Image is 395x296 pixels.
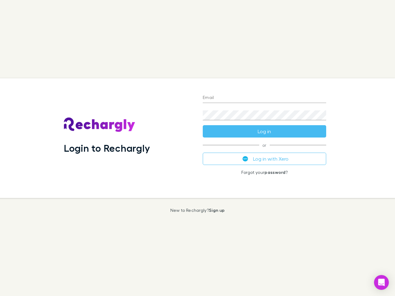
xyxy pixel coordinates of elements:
p: Forgot your ? [203,170,326,175]
img: Rechargly's Logo [64,117,135,132]
a: password [264,170,285,175]
h1: Login to Rechargly [64,142,150,154]
a: Sign up [209,208,225,213]
button: Log in [203,125,326,138]
p: New to Rechargly? [170,208,225,213]
div: Open Intercom Messenger [374,275,389,290]
img: Xero's logo [243,156,248,162]
button: Log in with Xero [203,153,326,165]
